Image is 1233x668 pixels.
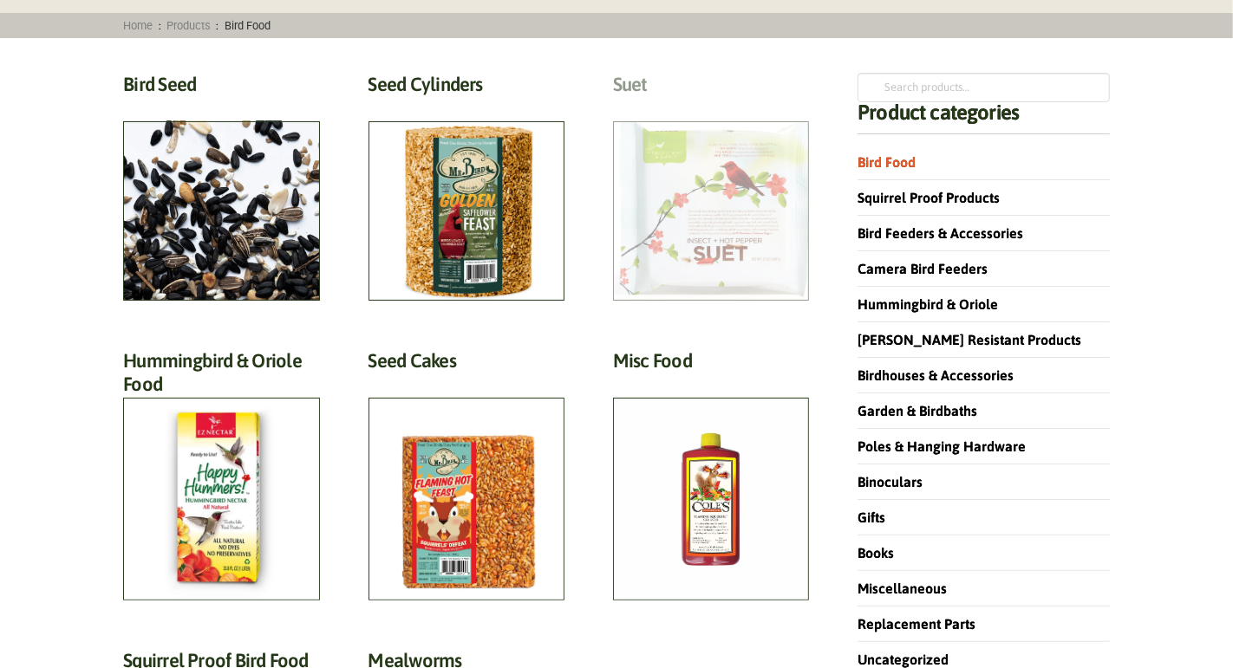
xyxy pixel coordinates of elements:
[123,349,319,405] h2: Hummingbird & Oriole Food
[858,580,947,596] a: Miscellaneous
[369,73,564,105] h2: Seed Cylinders
[118,19,159,32] a: Home
[123,349,319,600] a: Visit product category Hummingbird & Oriole Food
[858,545,894,561] a: Books
[369,349,564,600] a: Visit product category Seed Cakes
[613,349,809,600] a: Visit product category Misc Food
[858,102,1110,134] h4: Product categories
[858,616,975,632] a: Replacement Parts
[219,19,276,32] span: Bird Food
[858,332,1081,347] a: [PERSON_NAME] Resistant Products
[123,73,319,105] h2: Bird Seed
[858,474,923,490] a: Binoculars
[369,349,564,381] h2: Seed Cakes
[858,367,1014,383] a: Birdhouses & Accessories
[613,349,809,381] h2: Misc Food
[858,509,885,525] a: Gifts
[858,73,1110,102] input: Search products…
[858,652,949,667] a: Uncategorized
[613,73,809,302] a: Visit product category Suet
[858,154,916,170] a: Bird Food
[858,438,1026,454] a: Poles & Hanging Hardware
[118,19,276,32] span: : :
[858,225,1023,241] a: Bird Feeders & Accessories
[858,296,998,312] a: Hummingbird & Oriole
[123,73,319,302] a: Visit product category Bird Seed
[369,73,564,302] a: Visit product category Seed Cylinders
[161,19,217,32] a: Products
[858,190,1000,205] a: Squirrel Proof Products
[613,73,809,105] h2: Suet
[858,403,977,418] a: Garden & Birdbaths
[858,261,988,276] a: Camera Bird Feeders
